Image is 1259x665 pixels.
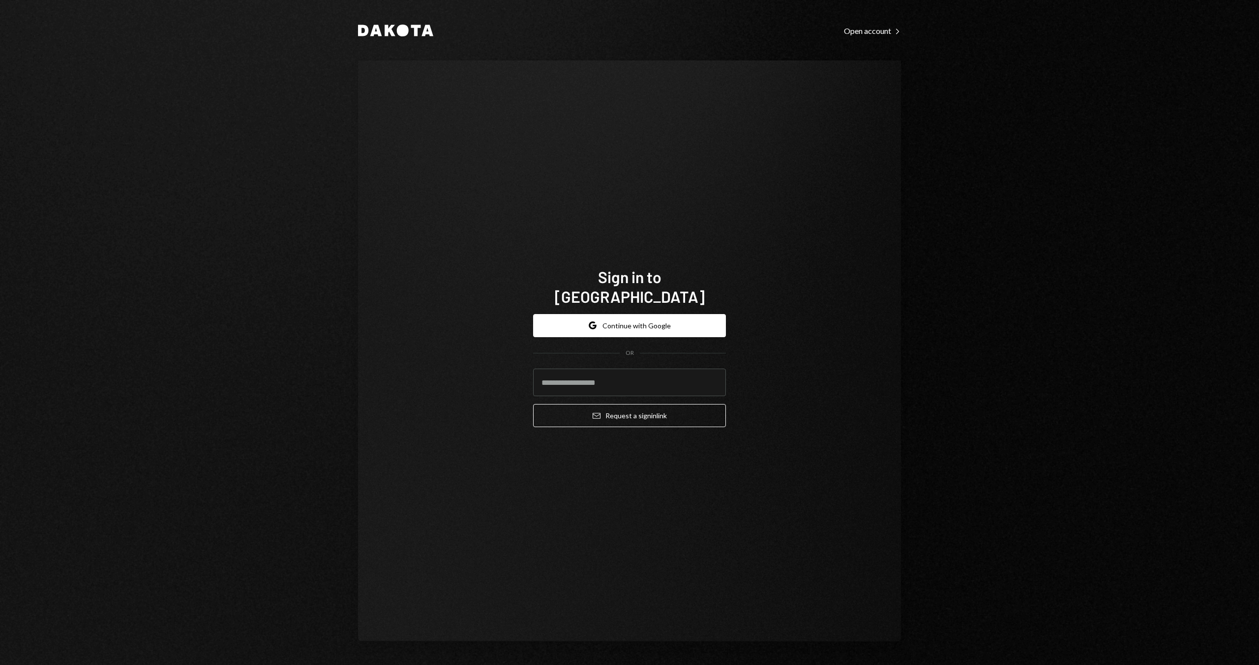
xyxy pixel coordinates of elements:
[533,314,726,337] button: Continue with Google
[533,404,726,427] button: Request a signinlink
[844,25,901,36] a: Open account
[626,349,634,357] div: OR
[533,267,726,306] h1: Sign in to [GEOGRAPHIC_DATA]
[844,26,901,36] div: Open account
